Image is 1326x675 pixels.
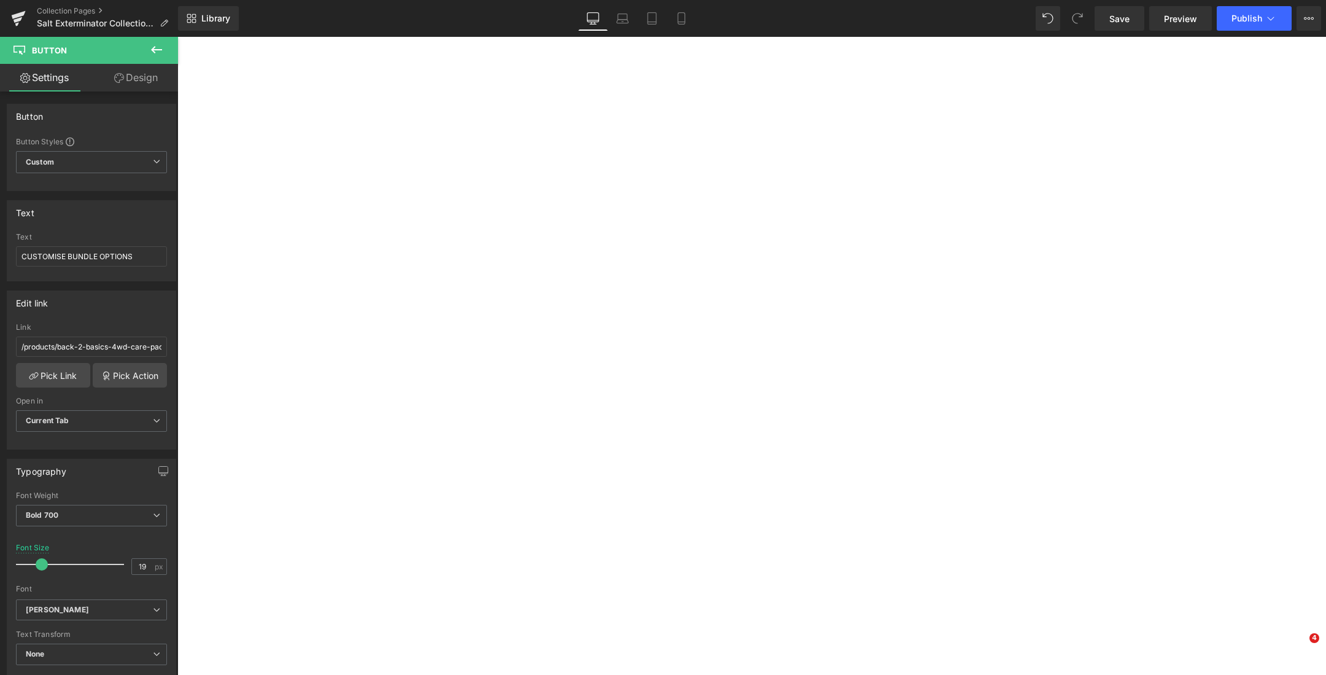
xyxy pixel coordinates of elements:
div: Font [16,585,167,593]
button: Redo [1065,6,1090,31]
span: Salt Exterminator Collection Page OP [37,18,155,28]
button: Undo [1036,6,1060,31]
iframe: Intercom live chat [1284,633,1314,663]
span: Library [201,13,230,24]
a: Tablet [637,6,667,31]
div: Text [16,201,34,218]
div: Typography [16,459,66,477]
b: Current Tab [26,416,69,425]
div: Font Size [16,544,50,552]
div: Font Weight [16,491,167,500]
div: Button [16,104,43,122]
a: Pick Link [16,363,90,388]
a: New Library [178,6,239,31]
span: Button [32,45,67,55]
a: Preview [1149,6,1212,31]
div: Edit link [16,291,48,308]
button: More [1297,6,1321,31]
div: Link [16,323,167,332]
span: Save [1109,12,1130,25]
a: Design [91,64,180,92]
div: Text [16,233,167,241]
a: Collection Pages [37,6,178,16]
div: Button Styles [16,136,167,146]
input: https://your-shop.myshopify.com [16,337,167,357]
b: Custom [26,157,54,168]
b: Bold 700 [26,510,58,520]
span: 4 [1309,633,1319,643]
b: None [26,649,45,658]
button: Publish [1217,6,1292,31]
span: px [155,563,165,571]
div: Open in [16,397,167,405]
a: Pick Action [93,363,167,388]
div: Text Transform [16,630,167,639]
span: Publish [1231,14,1262,23]
a: Laptop [608,6,637,31]
a: Mobile [667,6,696,31]
span: Preview [1164,12,1197,25]
a: Desktop [578,6,608,31]
i: [PERSON_NAME] [26,605,89,615]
